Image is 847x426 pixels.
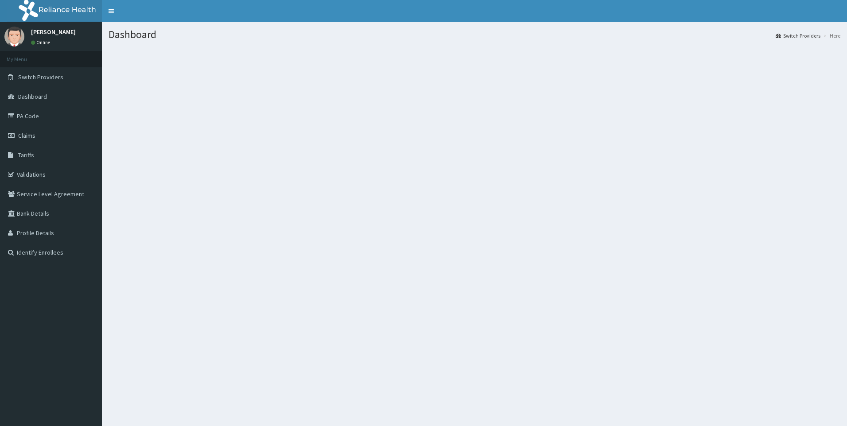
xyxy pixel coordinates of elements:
[18,73,63,81] span: Switch Providers
[4,27,24,46] img: User Image
[31,29,76,35] p: [PERSON_NAME]
[109,29,840,40] h1: Dashboard
[776,32,820,39] a: Switch Providers
[31,39,52,46] a: Online
[18,151,34,159] span: Tariffs
[821,32,840,39] li: Here
[18,93,47,101] span: Dashboard
[18,132,35,139] span: Claims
